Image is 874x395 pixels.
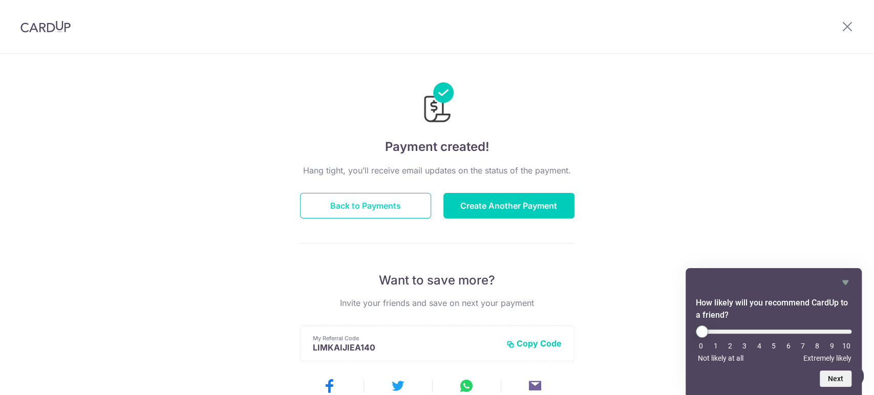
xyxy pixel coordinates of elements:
[812,342,822,350] li: 8
[300,193,431,218] button: Back to Payments
[300,138,574,156] h4: Payment created!
[20,20,71,33] img: CardUp
[841,342,851,350] li: 10
[443,193,574,218] button: Create Another Payment
[803,354,851,362] span: Extremely likely
[769,342,779,350] li: 5
[696,325,851,362] div: How likely will you recommend CardUp to a friend? Select an option from 0 to 10, with 0 being Not...
[698,354,743,362] span: Not likely at all
[696,342,706,350] li: 0
[300,164,574,177] p: Hang tight, you’ll receive email updates on the status of the payment.
[696,276,851,387] div: How likely will you recommend CardUp to a friend? Select an option from 0 to 10, with 0 being Not...
[300,297,574,309] p: Invite your friends and save on next your payment
[506,338,562,348] button: Copy Code
[798,342,808,350] li: 7
[754,342,764,350] li: 4
[313,342,498,353] p: LIMKAIJIEA140
[696,297,851,321] h2: How likely will you recommend CardUp to a friend? Select an option from 0 to 10, with 0 being Not...
[710,342,720,350] li: 1
[23,7,44,16] span: Help
[820,370,851,387] button: Next question
[739,342,750,350] li: 3
[827,342,837,350] li: 9
[725,342,735,350] li: 2
[783,342,793,350] li: 6
[313,334,498,342] p: My Referral Code
[300,272,574,289] p: Want to save more?
[839,276,851,289] button: Hide survey
[421,82,454,125] img: Payments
